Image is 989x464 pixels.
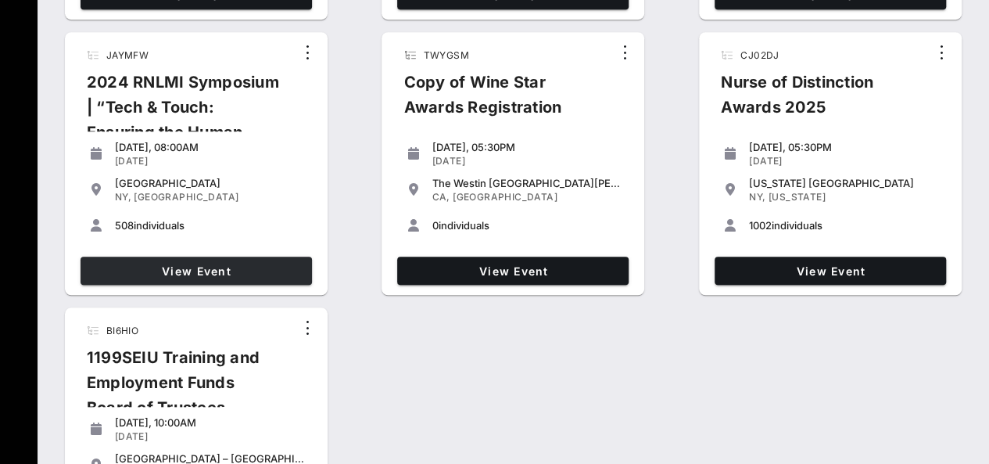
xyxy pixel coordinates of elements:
[708,70,929,132] div: Nurse of Distinction Awards 2025
[115,155,306,167] div: [DATE]
[432,141,622,153] div: [DATE], 05:30PM
[74,345,295,458] div: 1199SEIU Training and Employment Funds Board of Trustees Retreat
[715,257,946,285] a: View Event
[115,416,306,429] div: [DATE], 10:00AM
[749,155,940,167] div: [DATE]
[134,191,238,203] span: [GEOGRAPHIC_DATA]
[432,177,622,189] div: The Westin [GEOGRAPHIC_DATA][PERSON_NAME] on [GEOGRAPHIC_DATA]
[87,264,306,278] span: View Event
[432,191,450,203] span: CA,
[106,49,149,61] span: JAYMFW
[740,49,779,61] span: CJ02DJ
[115,191,131,203] span: NY,
[106,325,138,336] span: BI6HIO
[721,264,940,278] span: View Event
[81,257,312,285] a: View Event
[749,191,765,203] span: NY,
[397,257,629,285] a: View Event
[115,219,306,232] div: individuals
[432,219,622,232] div: individuals
[74,70,295,182] div: 2024 RNLMI Symposium | “Tech & Touch: Ensuring the Human Element…
[453,191,557,203] span: [GEOGRAPHIC_DATA]
[749,141,940,153] div: [DATE], 05:30PM
[403,264,622,278] span: View Event
[423,49,468,61] span: TWYGSM
[115,430,306,443] div: [DATE]
[432,155,622,167] div: [DATE]
[432,219,438,232] span: 0
[749,219,940,232] div: individuals
[749,177,940,189] div: [US_STATE] [GEOGRAPHIC_DATA]
[769,191,826,203] span: [US_STATE]
[115,219,134,232] span: 508
[391,70,611,132] div: Copy of Wine Star Awards Registration
[115,141,306,153] div: [DATE], 08:00AM
[115,177,306,189] div: [GEOGRAPHIC_DATA]
[749,219,772,232] span: 1002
